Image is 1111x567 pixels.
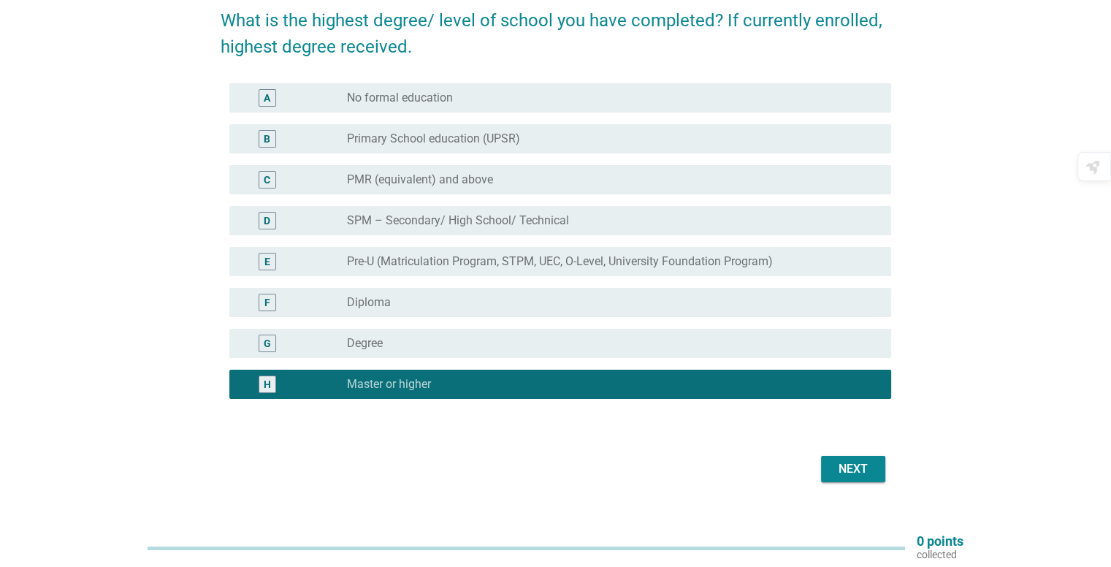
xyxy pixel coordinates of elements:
label: No formal education [347,91,453,105]
div: A [264,91,270,106]
label: Diploma [347,295,391,310]
p: collected [917,548,963,561]
div: C [264,172,270,188]
div: D [264,213,270,229]
label: Master or higher [347,377,431,392]
div: G [264,336,271,351]
label: Degree [347,336,383,351]
label: SPM – Secondary/ High School/ Technical [347,213,569,228]
div: E [264,254,270,270]
label: Primary School education (UPSR) [347,132,520,146]
div: H [264,377,271,392]
button: Next [821,456,885,482]
p: 0 points [917,535,963,548]
div: B [264,132,270,147]
div: F [264,295,270,311]
div: Next [833,460,874,478]
label: PMR (equivalent) and above [347,172,493,187]
label: Pre-U (Matriculation Program, STPM, UEC, O-Level, University Foundation Program) [347,254,773,269]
